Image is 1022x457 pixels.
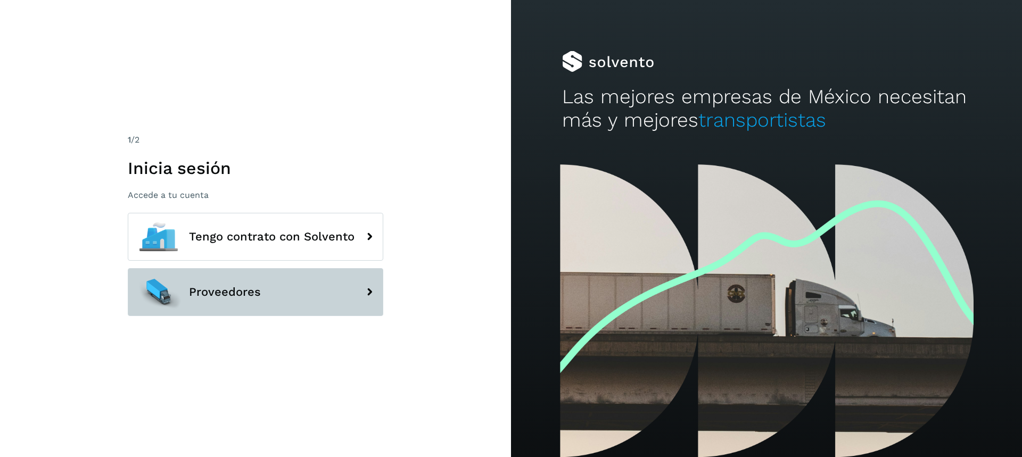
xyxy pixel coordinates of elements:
h1: Inicia sesión [128,158,383,178]
span: Tengo contrato con Solvento [189,230,355,243]
span: Proveedores [189,286,261,298]
button: Proveedores [128,268,383,316]
p: Accede a tu cuenta [128,190,383,200]
span: 1 [128,135,131,145]
div: /2 [128,134,383,146]
span: transportistas [698,109,826,131]
h2: Las mejores empresas de México necesitan más y mejores [562,85,971,132]
button: Tengo contrato con Solvento [128,213,383,261]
